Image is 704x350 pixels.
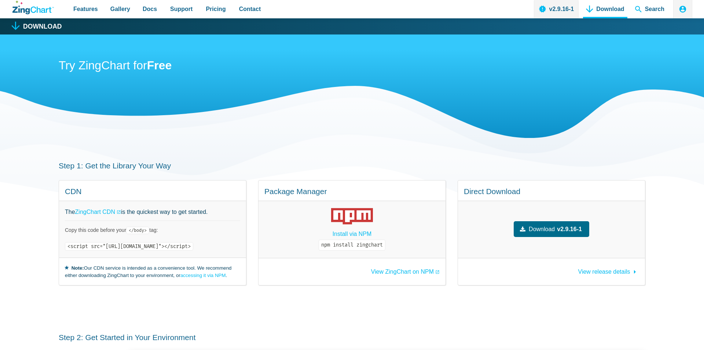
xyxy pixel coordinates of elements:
[147,59,172,72] strong: Free
[319,240,385,251] code: npm install zingchart
[529,224,555,234] span: Download
[557,224,582,234] strong: v2.9.16-1
[578,269,630,275] span: View release details
[206,4,225,14] span: Pricing
[65,186,240,196] h4: CDN
[65,264,240,279] small: Our CDN service is intended as a convenience tool. We recommend either downloading ZingChart to y...
[75,207,121,217] a: ZingChart CDN
[12,1,54,14] a: ZingChart Logo. Click to return to the homepage
[333,229,372,239] a: Install via NPM
[514,221,589,237] a: Downloadv2.9.16-1
[71,265,84,271] strong: Note:
[578,265,639,275] a: View release details
[65,227,240,234] p: Copy this code before your tag:
[264,186,440,196] h4: Package Manager
[65,242,193,251] code: <script src="[URL][DOMAIN_NAME]"></script>
[180,273,226,278] a: accessing it via NPM
[65,207,240,217] p: The is the quickest way to get started.
[23,23,62,30] h1: Download
[143,4,157,14] span: Docs
[73,4,98,14] span: Features
[126,227,149,234] code: </body>
[59,58,645,74] h2: Try ZingChart for
[239,4,261,14] span: Contact
[464,186,639,196] h4: Direct Download
[371,269,440,275] a: View ZingChart on NPM
[170,4,192,14] span: Support
[59,332,645,342] h3: Step 2: Get Started in Your Environment
[110,4,130,14] span: Gallery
